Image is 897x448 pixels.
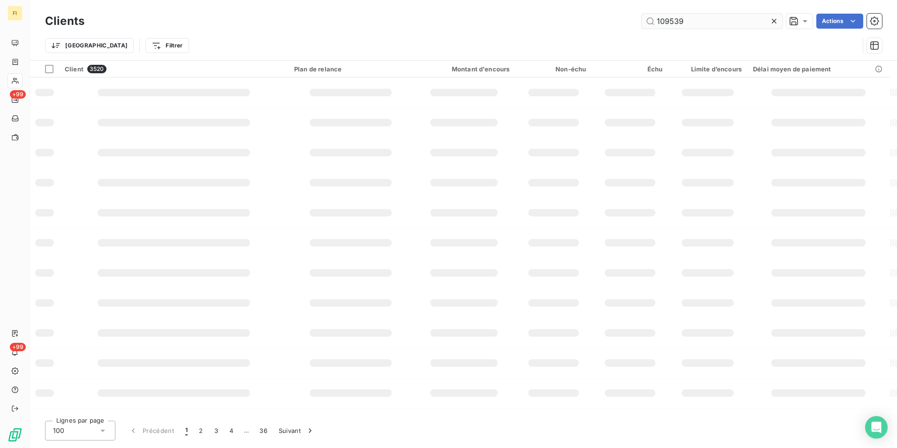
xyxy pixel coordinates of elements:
[65,65,84,73] span: Client
[185,426,188,435] span: 1
[273,421,320,440] button: Suivant
[123,421,180,440] button: Précédent
[865,416,888,439] div: Open Intercom Messenger
[674,65,742,73] div: Limite d’encours
[597,65,662,73] div: Échu
[642,14,783,29] input: Rechercher
[254,421,273,440] button: 36
[10,90,26,99] span: +99
[294,65,407,73] div: Plan de relance
[45,13,84,30] h3: Clients
[10,343,26,351] span: +99
[53,426,64,435] span: 100
[180,421,193,440] button: 1
[816,14,863,29] button: Actions
[145,38,189,53] button: Filtrer
[8,6,23,21] div: FI
[87,65,106,73] span: 3520
[753,65,884,73] div: Délai moyen de paiement
[193,421,208,440] button: 2
[45,38,134,53] button: [GEOGRAPHIC_DATA]
[521,65,586,73] div: Non-échu
[209,421,224,440] button: 3
[239,423,254,438] span: …
[418,65,509,73] div: Montant d'encours
[224,421,239,440] button: 4
[8,427,23,442] img: Logo LeanPay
